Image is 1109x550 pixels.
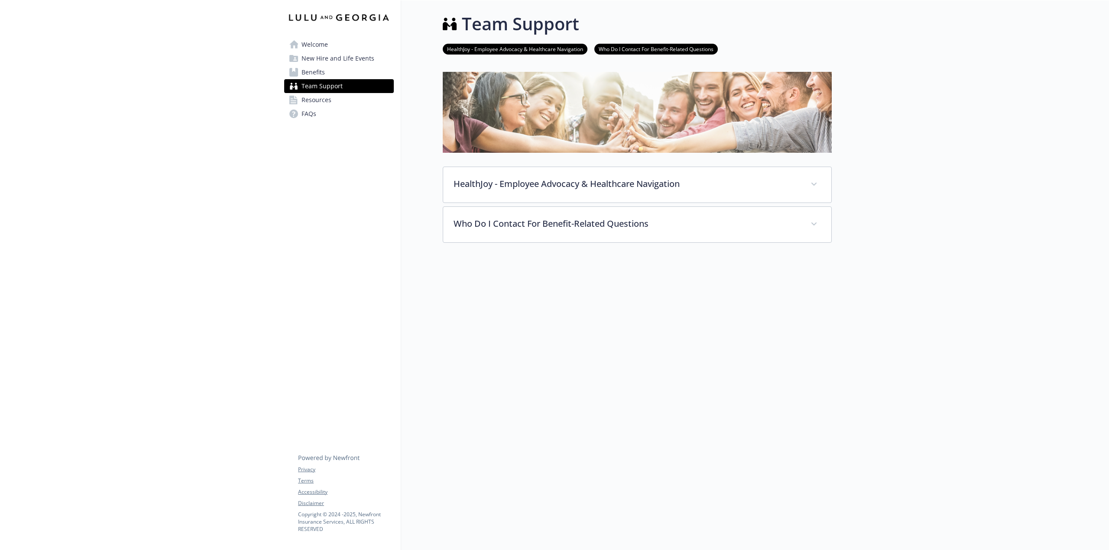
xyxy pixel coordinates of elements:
div: Who Do I Contact For Benefit-Related Questions [443,207,831,242]
a: Terms [298,477,393,485]
span: Team Support [302,79,343,93]
a: HealthJoy - Employee Advocacy & Healthcare Navigation [443,45,587,53]
a: Welcome [284,38,394,51]
img: team support page banner [443,72,832,153]
a: Resources [284,93,394,107]
p: Copyright © 2024 - 2025 , Newfront Insurance Services, ALL RIGHTS RESERVED [298,511,393,533]
p: Who Do I Contact For Benefit-Related Questions [454,217,800,230]
h1: Team Support [462,11,579,37]
span: Benefits [302,65,325,79]
a: Disclaimer [298,499,393,507]
span: Resources [302,93,331,107]
span: FAQs [302,107,316,121]
a: Benefits [284,65,394,79]
a: Privacy [298,466,393,473]
a: Team Support [284,79,394,93]
a: New Hire and Life Events [284,51,394,65]
a: Accessibility [298,488,393,496]
a: Who Do I Contact For Benefit-Related Questions [594,45,718,53]
a: FAQs [284,107,394,121]
p: HealthJoy - Employee Advocacy & Healthcare Navigation [454,177,800,190]
span: New Hire and Life Events [302,51,374,65]
span: Welcome [302,38,328,51]
div: HealthJoy - Employee Advocacy & Healthcare Navigation [443,167,831,203]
